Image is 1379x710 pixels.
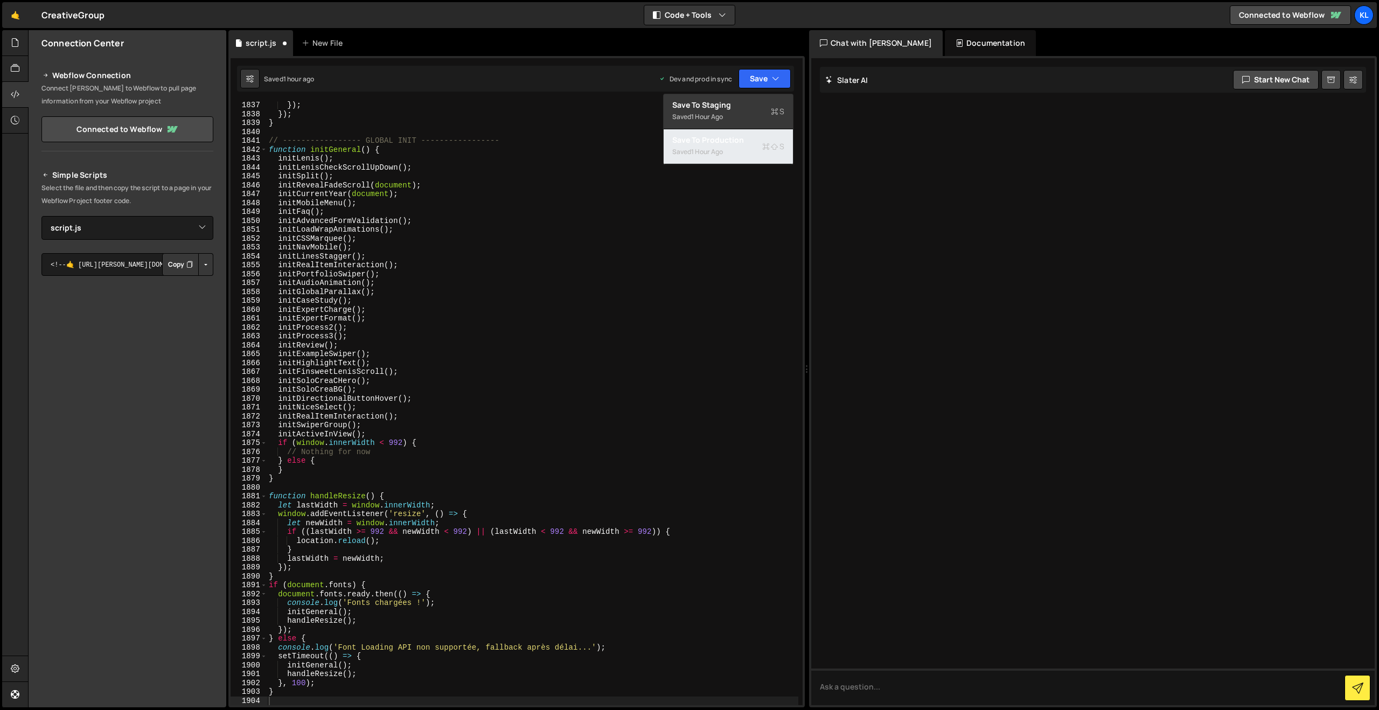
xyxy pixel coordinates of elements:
button: Copy [162,253,199,276]
div: 1886 [231,537,267,546]
div: 1837 [231,101,267,110]
div: Code + Tools [663,94,793,165]
div: 1879 [231,474,267,483]
div: 1869 [231,385,267,394]
div: 1890 [231,572,267,581]
div: 1899 [231,652,267,661]
div: 1878 [231,465,267,475]
div: 1859 [231,296,267,305]
div: 1845 [231,172,267,181]
div: 1868 [231,377,267,386]
div: Dev and prod in sync [659,74,732,83]
div: Save to Production [672,135,784,145]
div: 1862 [231,323,267,332]
button: Save to ProductionS Saved1 hour ago [664,129,793,164]
div: 1838 [231,110,267,119]
div: 1895 [231,616,267,625]
div: 1881 [231,492,267,501]
h2: Simple Scripts [41,169,213,182]
div: CreativeGroup [41,9,105,22]
a: Connected to Webflow [1230,5,1351,25]
div: 1870 [231,394,267,403]
div: 1849 [231,207,267,217]
div: 1897 [231,634,267,643]
div: 1848 [231,199,267,208]
div: script.js [246,38,276,48]
div: 1841 [231,136,267,145]
button: Save [739,69,791,88]
div: 1850 [231,217,267,226]
div: 1861 [231,314,267,323]
div: Save to Staging [672,100,784,110]
div: 1882 [231,501,267,510]
div: 1883 [231,510,267,519]
div: 1876 [231,448,267,457]
p: Connect [PERSON_NAME] to Webflow to pull page information from your Webflow project [41,82,213,108]
button: Code + Tools [644,5,735,25]
iframe: YouTube video player [41,294,214,391]
iframe: YouTube video player [41,398,214,495]
div: 1892 [231,590,267,599]
button: Save to StagingS Saved1 hour ago [664,94,793,129]
div: 1874 [231,430,267,439]
div: Saved [264,74,314,83]
div: 1900 [231,661,267,670]
span: S [762,141,784,152]
div: 1857 [231,279,267,288]
div: 1891 [231,581,267,590]
h2: Connection Center [41,37,124,49]
div: 1852 [231,234,267,243]
div: 1 hour ago [691,112,723,121]
div: 1858 [231,288,267,297]
div: Documentation [945,30,1036,56]
div: New File [302,38,347,48]
a: Connected to Webflow [41,116,213,142]
h2: Webflow Connection [41,69,213,82]
a: Kl [1354,5,1374,25]
div: 1894 [231,608,267,617]
div: Saved [672,145,784,158]
div: 1887 [231,545,267,554]
div: 1 hour ago [283,74,315,83]
div: 1896 [231,625,267,635]
div: 1856 [231,270,267,279]
div: 1 hour ago [691,147,723,156]
div: 1851 [231,225,267,234]
textarea: <!--🤙 [URL][PERSON_NAME][DOMAIN_NAME]> <script>document.addEventListener("DOMContentLoaded", func... [41,253,213,276]
div: 1873 [231,421,267,430]
a: 🤙 [2,2,29,28]
div: 1902 [231,679,267,688]
div: 1863 [231,332,267,341]
div: 1860 [231,305,267,315]
div: 1885 [231,527,267,537]
div: 1872 [231,412,267,421]
div: 1903 [231,687,267,697]
div: 1877 [231,456,267,465]
div: 1884 [231,519,267,528]
div: 1853 [231,243,267,252]
div: Button group with nested dropdown [162,253,213,276]
div: Chat with [PERSON_NAME] [809,30,943,56]
div: 1904 [231,697,267,706]
div: 1866 [231,359,267,368]
div: 1880 [231,483,267,492]
p: Select the file and then copy the script to a page in your Webflow Project footer code. [41,182,213,207]
div: 1855 [231,261,267,270]
div: Saved [672,110,784,123]
div: 1846 [231,181,267,190]
div: 1840 [231,128,267,137]
div: 1867 [231,367,267,377]
div: 1875 [231,438,267,448]
div: 1898 [231,643,267,652]
h2: Slater AI [825,75,868,85]
div: 1843 [231,154,267,163]
div: 1864 [231,341,267,350]
div: 1893 [231,598,267,608]
div: 1842 [231,145,267,155]
div: 1865 [231,350,267,359]
div: 1854 [231,252,267,261]
div: 1888 [231,554,267,563]
div: 1871 [231,403,267,412]
div: 1844 [231,163,267,172]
